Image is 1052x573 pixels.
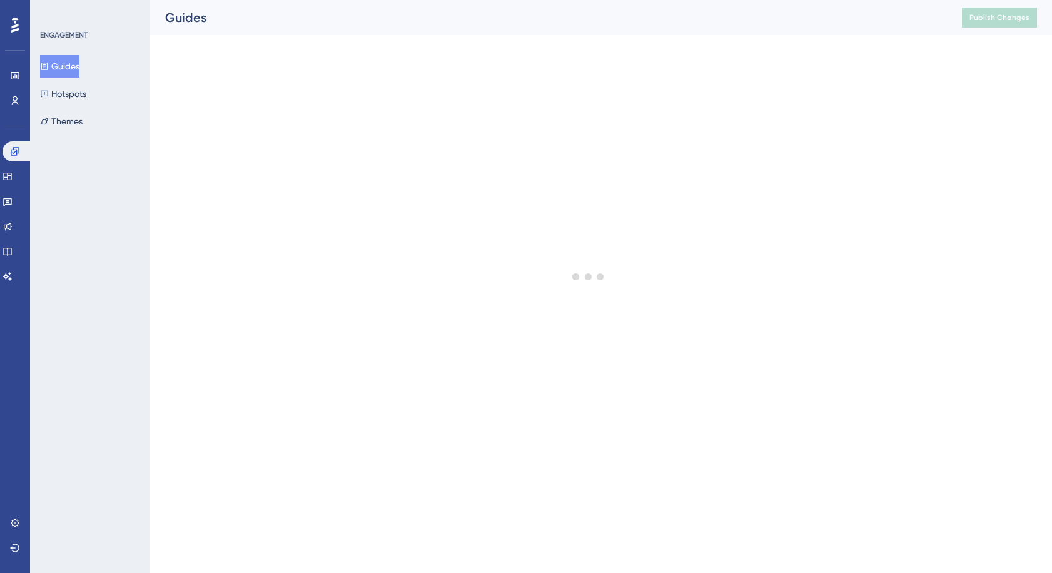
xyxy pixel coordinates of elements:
span: Publish Changes [969,13,1029,23]
button: Publish Changes [962,8,1037,28]
button: Themes [40,110,83,133]
button: Guides [40,55,79,78]
button: Hotspots [40,83,86,105]
div: ENGAGEMENT [40,30,88,40]
div: Guides [165,9,931,26]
